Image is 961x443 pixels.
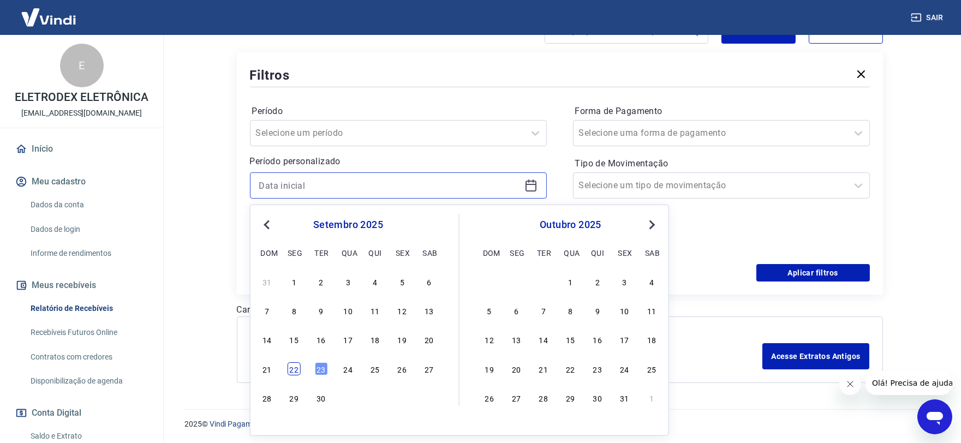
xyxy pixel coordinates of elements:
[288,362,301,375] div: Choose segunda-feira, 22 de setembro de 2025
[250,67,290,84] h5: Filtros
[13,137,150,161] a: Início
[510,362,523,375] div: Choose segunda-feira, 20 de outubro de 2025
[26,321,150,344] a: Recebíveis Futuros Online
[314,391,327,404] div: Choose terça-feira, 30 de setembro de 2025
[618,391,631,404] div: Choose sexta-feira, 31 de outubro de 2025
[250,155,547,168] p: Período personalizado
[762,343,869,369] a: Acesse Extratos Antigos
[260,246,273,259] div: dom
[537,333,550,346] div: Choose terça-feira, 14 de outubro de 2025
[26,242,150,265] a: Informe de rendimentos
[510,246,523,259] div: seg
[26,297,150,320] a: Relatório de Recebíveis
[260,218,273,231] button: Previous Month
[591,391,604,404] div: Choose quinta-feira, 30 de outubro de 2025
[260,275,273,288] div: Choose domingo, 31 de agosto de 2025
[13,170,150,194] button: Meu cadastro
[342,304,355,317] div: Choose quarta-feira, 10 de setembro de 2025
[483,333,496,346] div: Choose domingo, 12 de outubro de 2025
[481,218,660,231] div: outubro 2025
[396,391,409,404] div: Choose sexta-feira, 3 de outubro de 2025
[368,275,381,288] div: Choose quinta-feira, 4 de setembro de 2025
[368,391,381,404] div: Choose quinta-feira, 2 de outubro de 2025
[645,362,658,375] div: Choose sábado, 25 de outubro de 2025
[618,246,631,259] div: sex
[314,333,327,346] div: Choose terça-feira, 16 de setembro de 2025
[575,105,868,118] label: Forma de Pagamento
[314,362,327,375] div: Choose terça-feira, 23 de setembro de 2025
[26,370,150,392] a: Disponibilização de agenda
[260,333,273,346] div: Choose domingo, 14 de setembro de 2025
[564,362,577,375] div: Choose quarta-feira, 22 de outubro de 2025
[342,333,355,346] div: Choose quarta-feira, 17 de setembro de 2025
[396,362,409,375] div: Choose sexta-feira, 26 de setembro de 2025
[368,333,381,346] div: Choose quinta-feira, 18 de setembro de 2025
[645,391,658,404] div: Choose sábado, 1 de novembro de 2025
[26,218,150,241] a: Dados de login
[510,275,523,288] div: Choose segunda-feira, 29 de setembro de 2025
[483,275,496,288] div: Choose domingo, 28 de setembro de 2025
[288,304,301,317] div: Choose segunda-feira, 8 de setembro de 2025
[260,391,273,404] div: Choose domingo, 28 de setembro de 2025
[537,304,550,317] div: Choose terça-feira, 7 de outubro de 2025
[288,246,301,259] div: seg
[342,246,355,259] div: qua
[591,275,604,288] div: Choose quinta-feira, 2 de outubro de 2025
[422,246,435,259] div: sab
[396,246,409,259] div: sex
[537,275,550,288] div: Choose terça-feira, 30 de setembro de 2025
[483,391,496,404] div: Choose domingo, 26 de outubro de 2025
[510,304,523,317] div: Choose segunda-feira, 6 de outubro de 2025
[866,371,952,395] iframe: Mensagem da empresa
[591,333,604,346] div: Choose quinta-feira, 16 de outubro de 2025
[368,362,381,375] div: Choose quinta-feira, 25 de setembro de 2025
[314,304,327,317] div: Choose terça-feira, 9 de setembro de 2025
[7,8,92,16] span: Olá! Precisa de ajuda?
[21,107,142,119] p: [EMAIL_ADDRESS][DOMAIN_NAME]
[26,346,150,368] a: Contratos com credores
[575,157,868,170] label: Tipo de Movimentação
[260,362,273,375] div: Choose domingo, 21 de setembro de 2025
[259,177,520,194] input: Data inicial
[422,362,435,375] div: Choose sábado, 27 de setembro de 2025
[342,275,355,288] div: Choose quarta-feira, 3 de setembro de 2025
[15,92,148,103] p: ELETRODEX ELETRÔNICA
[510,391,523,404] div: Choose segunda-feira, 27 de outubro de 2025
[314,275,327,288] div: Choose terça-feira, 2 de setembro de 2025
[537,246,550,259] div: ter
[260,304,273,317] div: Choose domingo, 7 de setembro de 2025
[591,362,604,375] div: Choose quinta-feira, 23 de outubro de 2025
[13,1,84,34] img: Vindi
[259,218,437,231] div: setembro 2025
[259,273,437,405] div: month 2025-09
[26,194,150,216] a: Dados da conta
[252,105,545,118] label: Período
[483,304,496,317] div: Choose domingo, 5 de outubro de 2025
[618,362,631,375] div: Choose sexta-feira, 24 de outubro de 2025
[483,246,496,259] div: dom
[917,399,952,434] iframe: Botão para abrir a janela de mensagens
[618,333,631,346] div: Choose sexta-feira, 17 de outubro de 2025
[645,275,658,288] div: Choose sábado, 4 de outubro de 2025
[396,304,409,317] div: Choose sexta-feira, 12 de setembro de 2025
[564,275,577,288] div: Choose quarta-feira, 1 de outubro de 2025
[756,264,870,282] button: Aplicar filtros
[646,218,659,231] button: Next Month
[645,246,658,259] div: sab
[645,304,658,317] div: Choose sábado, 11 de outubro de 2025
[564,304,577,317] div: Choose quarta-feira, 8 de outubro de 2025
[288,275,301,288] div: Choose segunda-feira, 1 de setembro de 2025
[618,275,631,288] div: Choose sexta-feira, 3 de outubro de 2025
[422,304,435,317] div: Choose sábado, 13 de setembro de 2025
[422,333,435,346] div: Choose sábado, 20 de setembro de 2025
[60,44,104,87] div: E
[422,275,435,288] div: Choose sábado, 6 de setembro de 2025
[342,391,355,404] div: Choose quarta-feira, 1 de outubro de 2025
[13,273,150,297] button: Meus recebíveis
[483,362,496,375] div: Choose domingo, 19 de outubro de 2025
[342,362,355,375] div: Choose quarta-feira, 24 de setembro de 2025
[909,8,948,28] button: Sair
[184,418,935,430] p: 2025 ©
[288,333,301,346] div: Choose segunda-feira, 15 de setembro de 2025
[237,303,883,316] p: Carregando...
